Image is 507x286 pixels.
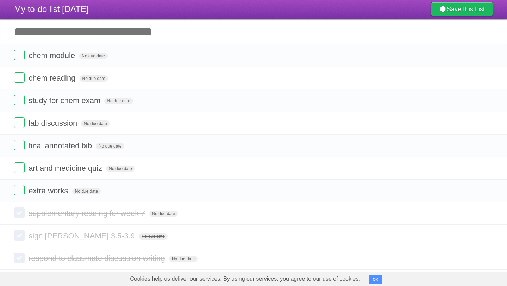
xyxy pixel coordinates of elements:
[14,117,25,128] label: Done
[139,233,167,240] span: No due date
[14,162,25,173] label: Done
[29,141,94,150] span: final annotated bib
[461,6,485,13] b: This List
[14,72,25,83] label: Done
[149,211,178,217] span: No due date
[14,207,25,218] label: Done
[80,75,108,82] span: No due date
[14,50,25,60] label: Done
[81,120,109,127] span: No due date
[369,275,382,284] button: OK
[431,2,493,16] a: SaveThis List
[104,98,133,104] span: No due date
[29,254,167,263] span: respond to classmate discussion writing
[14,95,25,105] label: Done
[14,230,25,241] label: Done
[14,253,25,263] label: Done
[79,53,107,59] span: No due date
[29,74,77,82] span: chem reading
[72,188,101,194] span: No due date
[14,4,89,14] span: My to-do list [DATE]
[29,186,70,195] span: extra works
[29,119,79,128] span: lab discussion
[29,51,77,60] span: chem module
[169,256,198,262] span: No due date
[29,164,104,173] span: art and medicine quiz
[29,231,137,240] span: sign [PERSON_NAME] 3.5-3.9
[29,209,147,218] span: supplementary reading for week 7
[14,140,25,150] label: Done
[123,272,367,286] span: Cookies help us deliver our services. By using our services, you agree to our use of cookies.
[96,143,124,149] span: No due date
[14,185,25,195] label: Done
[106,166,134,172] span: No due date
[29,96,102,105] span: study for chem exam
